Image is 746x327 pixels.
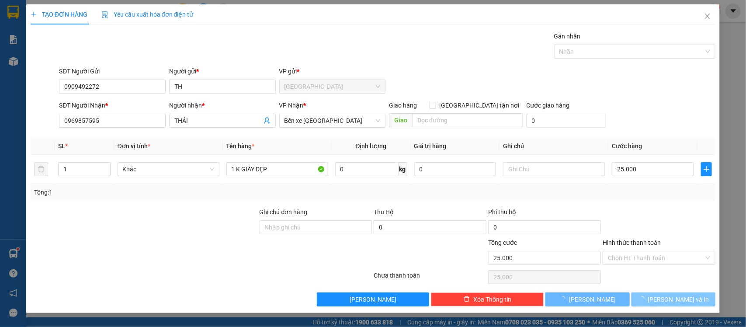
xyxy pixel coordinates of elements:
span: [GEOGRAPHIC_DATA] tận nơi [436,101,523,110]
input: Ghi chú đơn hàng [260,220,372,234]
span: plus [701,166,711,173]
button: Close [695,4,720,29]
button: [PERSON_NAME] và In [631,292,715,306]
span: Giá trị hàng [414,143,447,150]
span: [PERSON_NAME] [569,295,616,304]
span: close [704,13,711,20]
input: Ghi Chú [503,162,605,176]
span: Định lượng [356,143,387,150]
input: Dọc đường [412,113,523,127]
span: Khác [123,163,214,176]
span: Tên hàng [226,143,255,150]
button: plus [701,162,712,176]
button: [PERSON_NAME] [545,292,629,306]
div: SĐT Người Nhận [59,101,166,110]
span: TẠO ĐƠN HÀNG [31,11,87,18]
span: SL [58,143,65,150]
span: [PERSON_NAME] [350,295,396,304]
img: icon [101,11,108,18]
span: Cước hàng [612,143,642,150]
div: Phí thu hộ [488,207,601,220]
div: SĐT Người Gửi [59,66,166,76]
span: Giao [389,113,412,127]
span: Sài Gòn [285,80,381,93]
label: Hình thức thanh toán [603,239,661,246]
span: Đơn vị tính [118,143,150,150]
input: 0 [414,162,496,176]
span: Giao hàng [389,102,417,109]
button: [PERSON_NAME] [317,292,430,306]
input: VD: Bàn, Ghế [226,162,328,176]
span: Increase Value [101,163,110,169]
span: delete [464,296,470,303]
span: [PERSON_NAME] và In [648,295,709,304]
span: VP Nhận [279,102,304,109]
label: Ghi chú đơn hàng [260,209,308,216]
button: deleteXóa Thông tin [431,292,544,306]
span: Decrease Value [101,169,110,176]
label: Gán nhãn [554,33,581,40]
span: kg [399,162,407,176]
span: Xóa Thông tin [473,295,511,304]
span: Tổng cước [488,239,517,246]
label: Cước giao hàng [527,102,570,109]
span: plus [31,11,37,17]
div: Tổng: 1 [34,188,288,197]
span: up [103,164,108,169]
span: down [103,170,108,175]
span: Bến xe Tiền Giang [285,114,381,127]
span: loading [638,296,648,302]
th: Ghi chú [500,138,608,155]
div: Người gửi [169,66,276,76]
span: Thu Hộ [374,209,394,216]
span: user-add [264,117,271,124]
input: Cước giao hàng [527,114,606,128]
div: VP gửi [279,66,386,76]
button: delete [34,162,48,176]
div: Chưa thanh toán [373,271,488,286]
span: Yêu cầu xuất hóa đơn điện tử [101,11,194,18]
div: Người nhận [169,101,276,110]
span: loading [559,296,569,302]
